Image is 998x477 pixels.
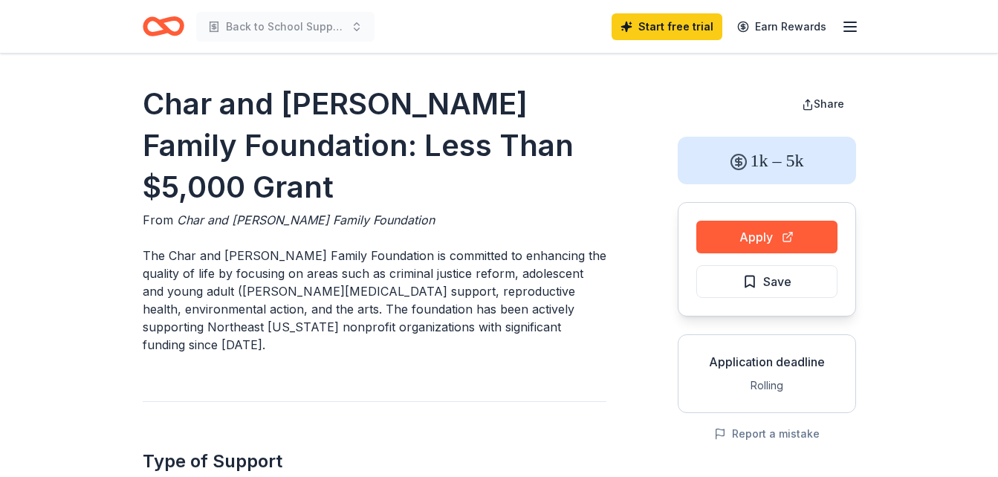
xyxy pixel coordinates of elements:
[143,450,606,473] h2: Type of Support
[196,12,375,42] button: Back to School Supply Giveaway
[177,212,435,227] span: Char and [PERSON_NAME] Family Foundation
[728,13,835,40] a: Earn Rewards
[696,265,837,298] button: Save
[696,221,837,253] button: Apply
[814,97,844,110] span: Share
[763,272,791,291] span: Save
[690,353,843,371] div: Application deadline
[790,89,856,119] button: Share
[678,137,856,184] div: 1k – 5k
[143,247,606,354] p: The Char and [PERSON_NAME] Family Foundation is committed to enhancing the quality of life by foc...
[143,211,606,229] div: From
[690,377,843,395] div: Rolling
[226,18,345,36] span: Back to School Supply Giveaway
[143,83,606,208] h1: Char and [PERSON_NAME] Family Foundation: Less Than $5,000 Grant
[714,425,820,443] button: Report a mistake
[143,9,184,44] a: Home
[612,13,722,40] a: Start free trial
